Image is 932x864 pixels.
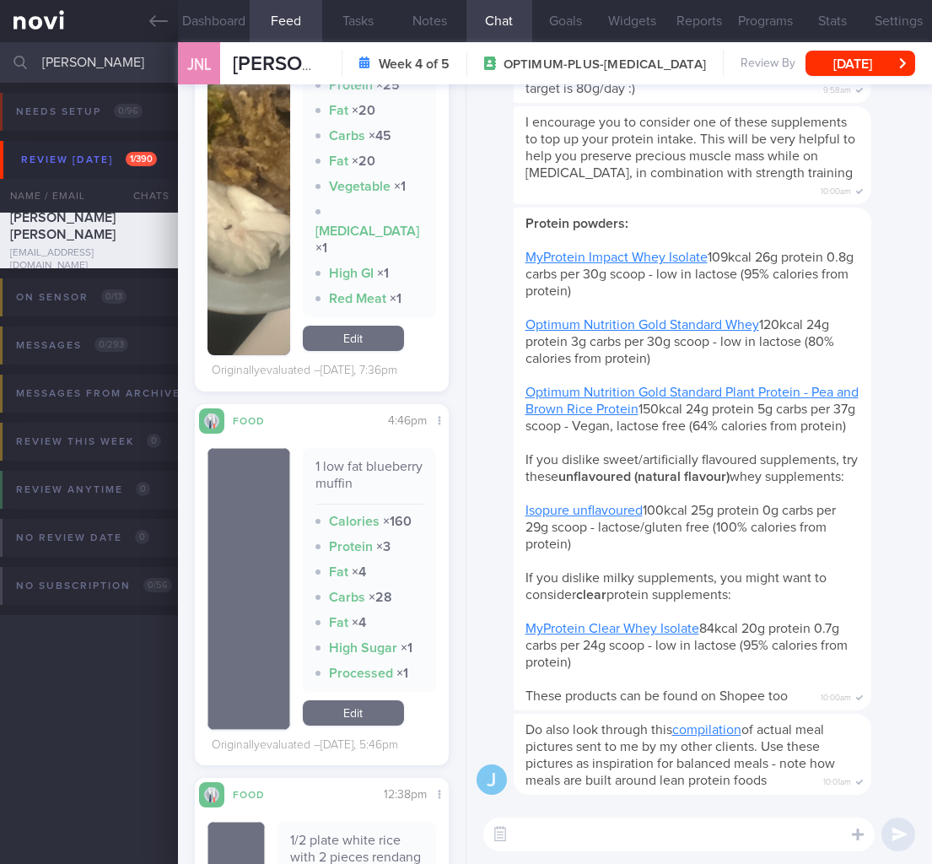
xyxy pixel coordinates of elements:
strong: [MEDICAL_DATA] [315,224,419,238]
span: 0 / 96 [114,104,143,118]
strong: × 20 [352,154,375,168]
a: Edit [303,326,404,351]
div: Chats [110,179,178,213]
div: Review [DATE] [17,148,161,171]
span: 120kcal 24g protein 3g carbs per 30g scoop - low in lactose (80% calories from protein) [525,318,834,365]
strong: × 1 [396,667,408,680]
strong: Carbs [329,591,365,604]
span: [PERSON_NAME] [PERSON_NAME] [10,211,116,241]
strong: High GI [329,267,374,280]
div: Originally evaluated – [DATE], 7:36pm [212,364,397,379]
span: 10:00am [821,181,851,197]
strong: unflavoured (natural flavour) [558,470,730,483]
strong: High Sugar [329,641,397,655]
strong: Red Meat [329,292,386,305]
span: Do also look through this of actual meal pictures sent to me by my other clients. Use these pictu... [525,723,835,787]
strong: × 4 [352,616,366,629]
a: MyProtein Impact Whey Isolate [525,251,708,264]
div: [EMAIL_ADDRESS][DOMAIN_NAME] [10,247,168,273]
div: JNL [174,32,224,97]
a: Optimum Nutrition Gold Standard Plant Protein - Pea and Brown Rice Protein [525,386,859,416]
strong: clear [576,588,606,602]
span: 100kcal 25g protein 0g carbs per 29g scoop - lactose/gluten free (100% calories from protein) [525,504,836,551]
strong: × 1 [390,292,401,305]
div: Food [224,413,292,427]
span: 12:38pm [384,789,427,801]
div: No review date [12,526,154,549]
strong: Carbs [329,129,365,143]
span: These products can be found on Shopee too [525,689,788,703]
span: 0 / 56 [143,578,172,592]
div: Needs setup [12,100,147,123]
span: 84kcal 20g protein 0.7g carbs per 24g scoop - low in lactose (95% calories from protein) [525,622,848,669]
span: If you dislike milky supplements, you might want to consider protein supplements: [525,571,827,602]
a: Optimum Nutrition Gold Standard Whey [525,318,759,332]
span: 0 / 293 [94,337,128,352]
span: Review By [741,57,795,72]
strong: × 1 [394,180,406,193]
div: Messages from Archived [12,382,227,405]
a: Edit [303,700,404,726]
strong: Protein [329,540,373,553]
a: compilation [672,723,741,737]
strong: × 1 [377,267,389,280]
strong: Protein powders: [525,217,628,230]
strong: × 1 [401,641,412,655]
img: 1 low fat blueberry muffin [207,448,290,730]
span: 0 [135,530,149,544]
strong: Fat [329,565,348,579]
div: Food [224,786,292,801]
div: 1 low fat blueberry muffin [315,458,423,505]
strong: Fat [329,104,348,117]
span: If you dislike sweet/artificially flavoured supplements, try these whey supplements: [525,453,858,483]
div: Messages [12,334,132,357]
span: OPTIMUM-PLUS-[MEDICAL_DATA] [504,57,706,73]
button: [DATE] [805,51,915,76]
a: Isopure unflavoured [525,504,643,517]
span: 1 / 390 [126,152,157,166]
strong: × 1 [315,241,327,255]
span: I encourage you to consider one of these supplements to top up your protein intake. This will be ... [525,116,855,180]
strong: Fat [329,154,348,168]
strong: × 45 [369,129,391,143]
span: 9:58am [823,80,851,96]
strong: × 28 [369,591,392,604]
div: Review this week [12,430,165,453]
span: [PERSON_NAME] [PERSON_NAME] [233,54,552,74]
span: 4:46pm [388,415,427,427]
div: No subscription [12,575,176,597]
span: 10:00am [821,688,851,704]
span: 10:01am [823,772,851,788]
strong: Processed [329,667,393,680]
a: MyProtein Clear Whey Isolate [525,622,699,635]
div: Originally evaluated – [DATE], 5:46pm [212,738,398,753]
strong: Calories [329,515,380,528]
strong: × 3 [376,540,391,553]
strong: Week 4 of 5 [379,56,450,73]
span: 150kcal 24g protein 5g carbs per 37g scoop - Vegan, lactose free (64% calories from protein) [525,386,859,433]
strong: × 4 [352,565,366,579]
div: On sensor [12,286,131,309]
strong: Fat [329,616,348,629]
strong: Vegetable [329,180,391,193]
span: 109kcal 26g protein 0.8g carbs per 30g scoop - low in lactose (95% calories from protein) [525,251,854,298]
div: J [477,764,507,796]
strong: × 20 [352,104,375,117]
strong: × 160 [383,515,412,528]
span: 0 [136,482,150,496]
strong: Protein [329,78,373,92]
span: 0 [147,434,161,448]
div: Review anytime [12,478,154,501]
strong: × 25 [376,78,400,92]
span: 0 / 13 [101,289,127,304]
